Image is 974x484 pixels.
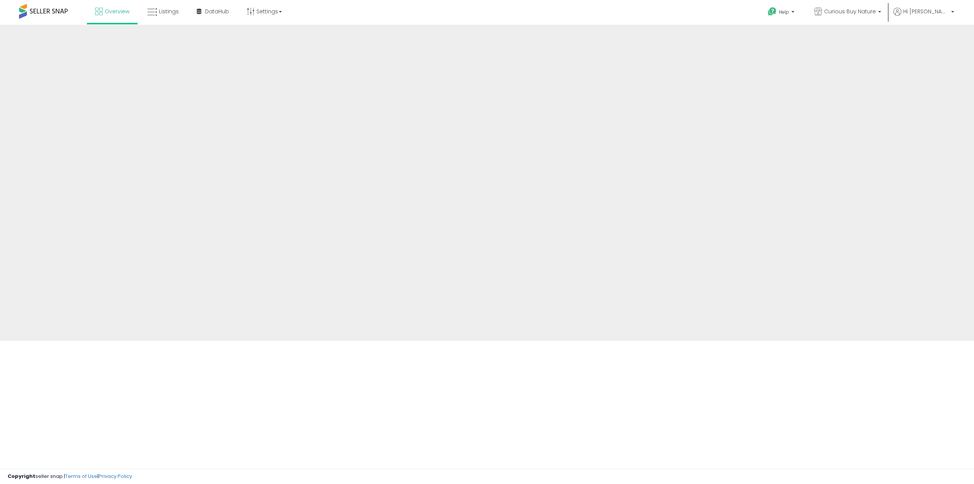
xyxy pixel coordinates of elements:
span: DataHub [205,8,229,15]
span: Listings [159,8,179,15]
span: Curious Buy Nature [824,8,876,15]
span: Help [779,9,789,15]
a: Help [762,1,802,25]
span: Overview [105,8,129,15]
i: Get Help [767,7,777,16]
a: Hi [PERSON_NAME] [893,8,954,25]
span: Hi [PERSON_NAME] [903,8,949,15]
